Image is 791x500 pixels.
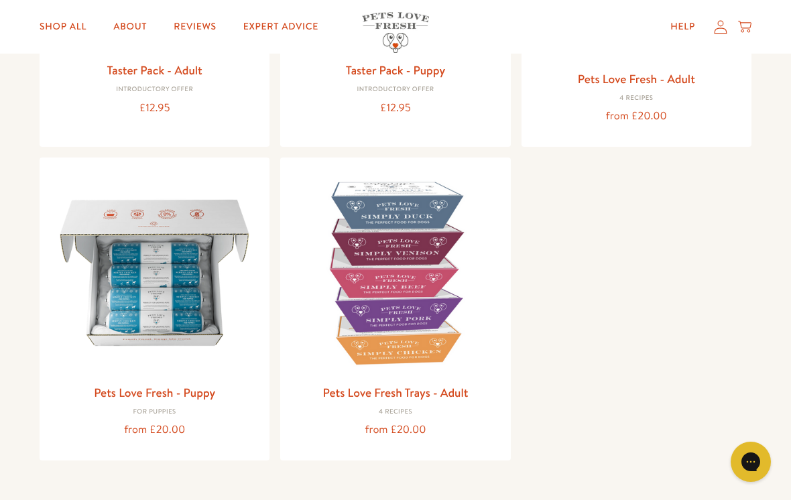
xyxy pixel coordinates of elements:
[103,13,158,40] a: About
[291,421,499,439] div: from £20.00
[94,384,215,401] a: Pets Love Fresh - Puppy
[29,13,97,40] a: Shop All
[291,86,499,94] div: Introductory Offer
[660,13,706,40] a: Help
[163,13,227,40] a: Reviews
[362,12,429,53] img: Pets Love Fresh
[532,95,741,103] div: 4 Recipes
[291,168,499,377] img: Pets Love Fresh Trays - Adult
[724,437,778,487] iframe: Gorgias live chat messenger
[291,99,499,117] div: £12.95
[50,86,259,94] div: Introductory Offer
[50,421,259,439] div: from £20.00
[233,13,329,40] a: Expert Advice
[50,168,259,377] img: Pets Love Fresh - Puppy
[50,408,259,416] div: For puppies
[532,107,741,125] div: from £20.00
[346,62,445,78] a: Taster Pack - Puppy
[107,62,202,78] a: Taster Pack - Adult
[578,70,695,87] a: Pets Love Fresh - Adult
[50,99,259,117] div: £12.95
[291,408,499,416] div: 4 Recipes
[322,384,468,401] a: Pets Love Fresh Trays - Adult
